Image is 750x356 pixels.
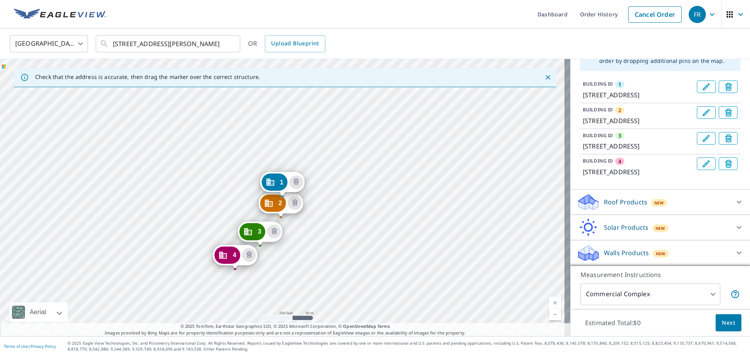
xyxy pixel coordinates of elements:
button: Delete building 2 [719,106,737,119]
p: Measurement Instructions [580,270,740,279]
p: | [4,344,56,349]
div: Solar ProductsNew [577,218,744,237]
p: [STREET_ADDRESS] [583,90,694,100]
div: Aerial [9,302,68,322]
span: 2 [618,107,621,114]
div: Dropped pin, building 4, Commercial property, 420 Concordia Dr Bella Vista, AR 72715 [213,245,257,269]
span: 2 [279,200,282,206]
div: OR [248,35,325,52]
a: Current Level 17, Zoom In [549,297,561,309]
p: BUILDING ID [583,81,613,87]
p: [STREET_ADDRESS] [583,141,694,151]
p: BUILDING ID [583,106,613,113]
button: Close [543,72,553,82]
button: Edit building 4 [697,157,716,170]
span: New [656,250,666,257]
button: Delete building 3 [719,132,737,145]
img: EV Logo [14,9,106,20]
a: Cancel Order [628,6,682,23]
div: Roof ProductsNew [577,193,744,211]
input: Search by address or latitude-longitude [113,33,224,55]
div: Aerial [27,302,48,322]
a: Terms [377,323,390,329]
button: Delete building 2 [288,196,302,210]
button: Edit building 1 [697,81,716,93]
span: 4 [233,252,236,258]
a: OpenStreetMap [343,323,376,329]
p: © 2025 Eagle View Technologies, Inc. and Pictometry International Corp. All Rights Reserved. Repo... [68,340,746,352]
button: Edit building 2 [697,106,716,119]
a: Current Level 17, Zoom Out [549,309,561,320]
button: Delete building 1 [719,81,737,93]
div: FR [689,6,706,23]
p: Check that the address is accurate, then drag the marker over the correct structure. [35,73,260,81]
p: Roof Products [604,197,647,207]
div: Dropped pin, building 1, Commercial property, 1 Concordia Dr Bella Vista, AR 72715 [260,172,304,196]
p: Estimated Total: $0 [579,314,647,331]
button: Delete building 3 [267,225,281,238]
div: [GEOGRAPHIC_DATA] [10,33,88,55]
div: Commercial Complex [580,283,720,305]
p: Walls Products [604,248,649,258]
p: [STREET_ADDRESS] [583,167,694,177]
span: © 2025 TomTom, Earthstar Geographics SIO, © 2025 Microsoft Corporation, © [180,323,390,330]
div: Dropped pin, building 2, Commercial property, 322 Concordia Dr Bella Vista, AR 72715 [259,193,303,217]
p: [STREET_ADDRESS] [583,116,694,125]
span: 1 [618,81,621,88]
a: Privacy Policy [30,343,56,349]
div: Dropped pin, building 3, Commercial property, 422 Concordia Dr Bella Vista, AR 72715 [238,222,282,246]
span: 4 [618,158,621,165]
span: Upload Blueprint [271,39,319,48]
button: Edit building 3 [697,132,716,145]
a: Terms of Use [4,343,28,349]
span: Each building may require a separate measurement report; if so, your account will be billed per r... [730,290,740,299]
span: 3 [258,229,261,234]
span: 1 [280,179,283,185]
p: BUILDING ID [583,132,613,139]
button: Next [716,314,741,332]
span: 3 [618,132,621,139]
button: Delete building 1 [289,175,303,189]
span: New [654,200,664,206]
a: Upload Blueprint [265,35,325,52]
span: New [655,225,665,231]
button: Delete building 4 [242,248,256,262]
div: Walls ProductsNew [577,243,744,262]
p: BUILDING ID [583,157,613,164]
span: Next [722,318,735,328]
p: Solar Products [604,223,648,232]
button: Delete building 4 [719,157,737,170]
